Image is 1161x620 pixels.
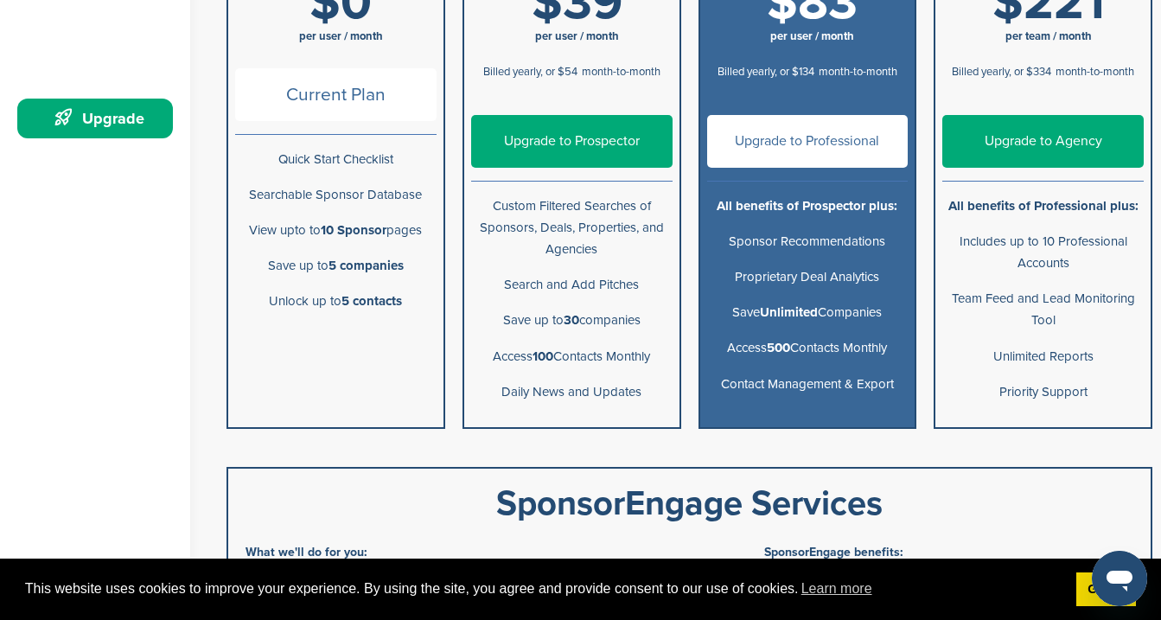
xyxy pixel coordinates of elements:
p: Daily News and Updates [471,381,673,403]
span: Billed yearly, or $134 [718,65,814,79]
span: Current Plan [235,68,437,121]
a: dismiss cookie message [1076,572,1136,607]
a: Upgrade [17,99,173,138]
a: Upgrade to Agency [942,115,1144,168]
p: Access Contacts Monthly [471,346,673,368]
span: month-to-month [819,65,897,79]
p: Custom Filtered Searches of Sponsors, Deals, Properties, and Agencies [471,195,673,261]
p: Save Companies [707,302,909,323]
span: Billed yearly, or $334 [952,65,1051,79]
p: Quick Start Checklist [235,149,437,170]
b: 500 [767,340,790,355]
span: month-to-month [582,65,660,79]
b: 10 Sponsor [321,222,386,238]
span: This website uses cookies to improve your experience. By using the site, you agree and provide co... [25,576,1062,602]
p: Proprietary Deal Analytics [707,266,909,288]
span: per user / month [770,29,854,43]
b: What we'll do for you: [246,545,367,559]
p: Save up to [235,255,437,277]
b: 5 contacts [341,293,402,309]
span: per user / month [535,29,619,43]
p: Priority Support [942,381,1144,403]
p: Team Feed and Lead Monitoring Tool [942,288,1144,331]
iframe: Button to launch messaging window [1092,551,1147,606]
span: per user / month [299,29,383,43]
p: Sponsor Recommendations [707,231,909,252]
b: 5 companies [329,258,404,273]
p: Save up to companies [471,310,673,331]
p: Unlock up to [235,291,437,312]
b: 100 [533,348,553,364]
p: Includes up to 10 Professional Accounts [942,231,1144,274]
p: Contact Management & Export [707,374,909,395]
b: 30 [564,312,579,328]
div: Upgrade [26,103,173,134]
b: SponsorEngage benefits: [764,545,903,559]
p: Unlimited Reports [942,346,1144,368]
p: Access Contacts Monthly [707,337,909,359]
span: Billed yearly, or $54 [483,65,577,79]
p: View upto to pages [235,220,437,241]
a: learn more about cookies [799,576,875,602]
b: All benefits of Prospector plus: [717,198,897,214]
span: per team / month [1005,29,1092,43]
b: Unlimited [760,304,818,320]
a: Upgrade to Prospector [471,115,673,168]
p: Searchable Sponsor Database [235,184,437,206]
a: Upgrade to Professional [707,115,909,168]
div: SponsorEngage Services [246,486,1133,521]
b: All benefits of Professional plus: [948,198,1139,214]
span: month-to-month [1056,65,1134,79]
p: Search and Add Pitches [471,274,673,296]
